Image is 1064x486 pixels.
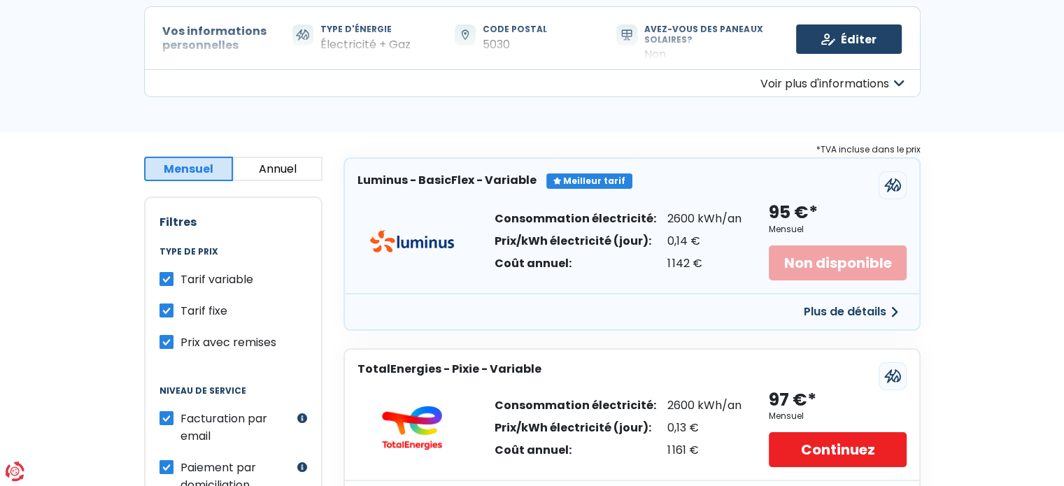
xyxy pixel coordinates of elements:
[667,213,742,224] div: 2600 kWh/an
[769,245,906,280] div: Non disponible
[180,334,276,350] span: Prix avec remises
[180,410,294,445] label: Facturation par email
[495,422,656,434] div: Prix/kWh électricité (jour):
[495,236,656,247] div: Prix/kWh électricité (jour):
[546,173,632,189] div: Meilleur tarif
[667,445,742,456] div: 1 161 €
[144,69,921,97] button: Voir plus d'informations
[159,215,307,229] h2: Filtres
[796,24,902,54] a: Éditer
[343,142,921,157] div: *TVA incluse dans le prix
[144,157,234,181] button: Mensuel
[769,411,804,421] div: Mensuel
[159,247,307,271] legend: Type de prix
[233,157,322,181] button: Annuel
[180,303,227,319] span: Tarif fixe
[357,173,537,187] h3: Luminus - BasicFlex - Variable
[795,299,907,324] button: Plus de détails
[495,445,656,456] div: Coût annuel:
[495,400,656,411] div: Consommation électricité:
[370,406,454,450] img: TotalEnergies
[357,362,541,376] h3: TotalEnergies - Pixie - Variable
[769,432,906,467] a: Continuez
[495,213,656,224] div: Consommation électricité:
[495,258,656,269] div: Coût annuel:
[159,386,307,410] legend: Niveau de service
[769,224,804,234] div: Mensuel
[769,389,816,412] div: 97 €*
[667,236,742,247] div: 0,14 €
[667,422,742,434] div: 0,13 €
[667,400,742,411] div: 2600 kWh/an
[370,230,454,252] img: Luminus
[180,271,253,287] span: Tarif variable
[769,201,818,224] div: 95 €*
[667,258,742,269] div: 1 142 €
